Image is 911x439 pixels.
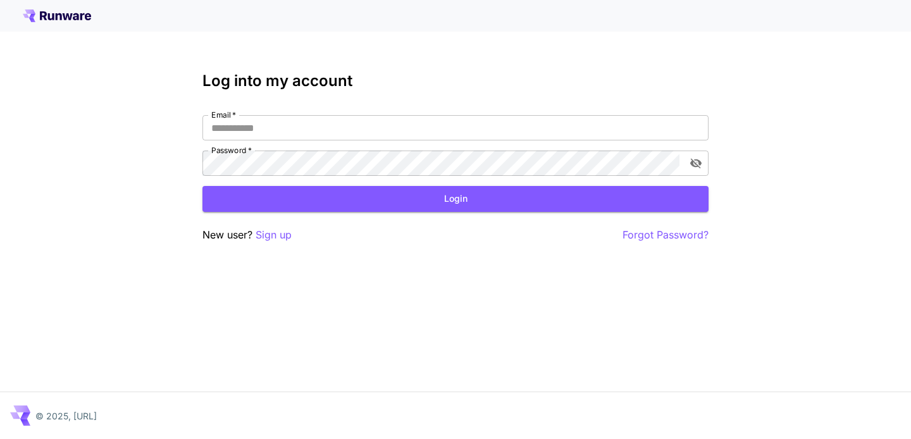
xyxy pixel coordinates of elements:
p: New user? [202,227,292,243]
button: toggle password visibility [685,152,707,175]
label: Password [211,145,252,156]
button: Forgot Password? [623,227,709,243]
p: © 2025, [URL] [35,409,97,423]
button: Sign up [256,227,292,243]
label: Email [211,109,236,120]
button: Login [202,186,709,212]
h3: Log into my account [202,72,709,90]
